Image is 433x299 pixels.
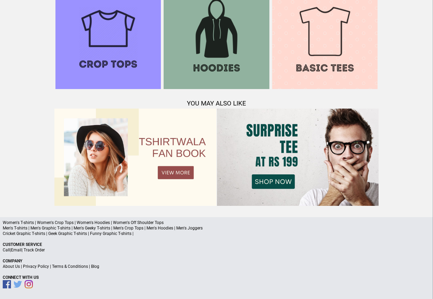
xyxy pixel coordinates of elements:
[52,264,88,269] a: Terms & Conditions
[187,100,246,107] span: YOU MAY ALSO LIKE
[3,264,20,269] a: About Us
[91,264,99,269] a: Blog
[3,258,430,264] p: Company
[3,225,430,231] p: Men's T-shirts | Men's Graphic T-shirts | Men's Geeky T-shirts | Men's Crop Tops | Men's Hoodies ...
[24,248,45,252] a: Track Order
[3,264,430,269] p: | | |
[3,247,430,253] p: | |
[11,248,22,252] a: Email
[3,231,430,236] p: Cricket Graphic T-shirts | Geek Graphic T-shirts | Funny Graphic T-shirts |
[3,242,430,247] p: Customer Service
[23,264,49,269] a: Privacy Policy
[3,248,10,252] a: Call
[3,220,430,225] p: Women's T-shirts | Women's Crop Tops | Women's Hoodies | Women's Off Shoulder Tops
[3,275,430,280] p: Connect With Us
